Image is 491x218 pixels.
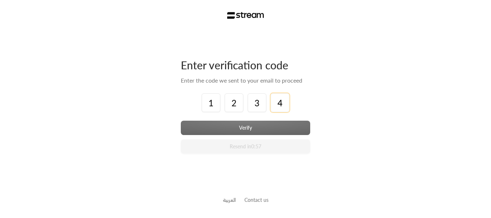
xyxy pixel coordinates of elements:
img: Stream Logo [227,12,264,19]
button: Contact us [244,196,269,204]
div: Enter the code we sent to your email to proceed [181,76,310,85]
a: العربية [223,193,236,207]
div: Enter verification code [181,58,310,72]
a: Contact us [244,197,269,203]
